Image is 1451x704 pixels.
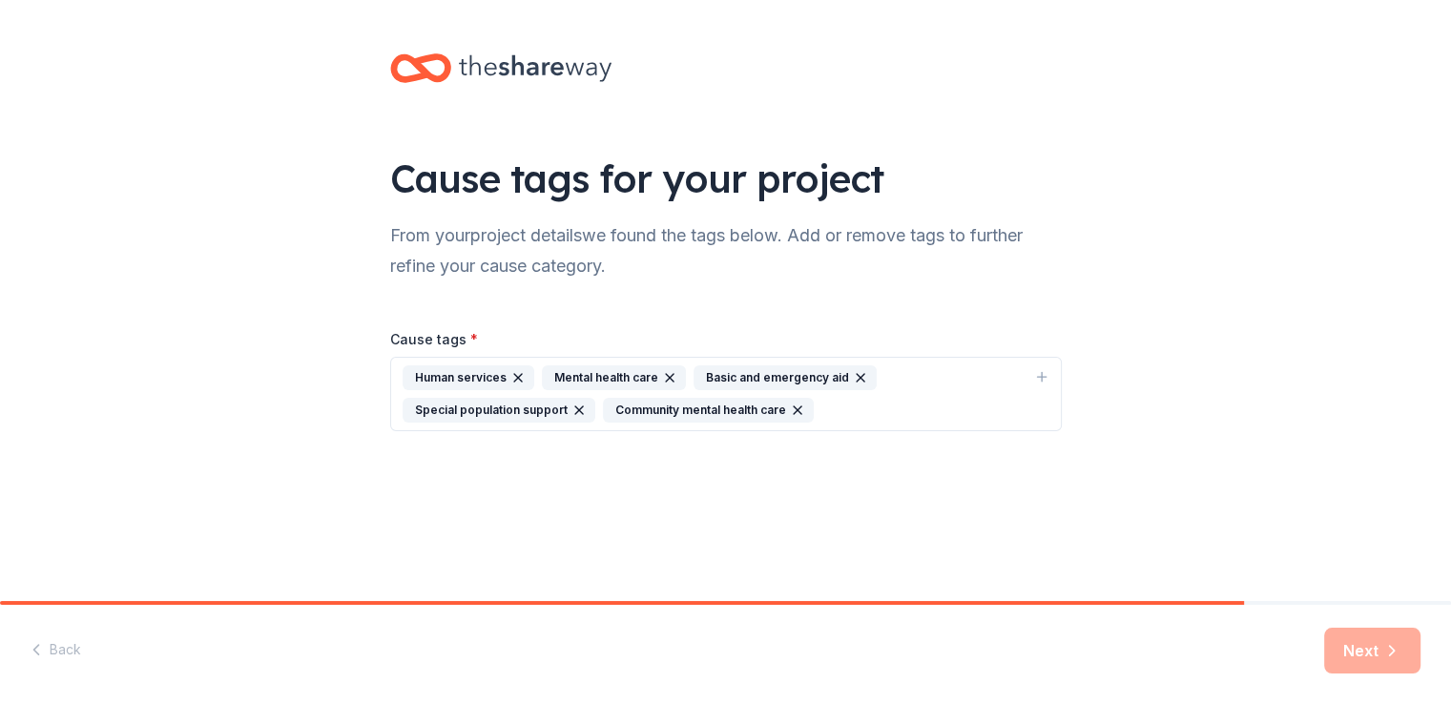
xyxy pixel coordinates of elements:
[390,152,1062,205] div: Cause tags for your project
[542,365,686,390] div: Mental health care
[403,398,595,423] div: Special population support
[603,398,814,423] div: Community mental health care
[390,330,478,349] label: Cause tags
[390,220,1062,281] div: From your project details we found the tags below. Add or remove tags to further refine your caus...
[694,365,877,390] div: Basic and emergency aid
[403,365,534,390] div: Human services
[390,357,1062,431] button: Human servicesMental health careBasic and emergency aidSpecial population supportCommunity mental...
